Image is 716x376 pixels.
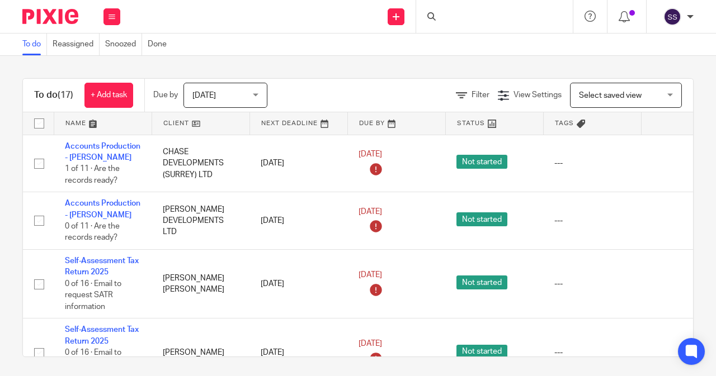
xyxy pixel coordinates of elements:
[153,89,178,101] p: Due by
[456,212,507,226] span: Not started
[152,192,249,250] td: [PERSON_NAME] DEVELOPMENTS LTD
[84,83,133,108] a: + Add task
[249,250,347,318] td: [DATE]
[554,158,630,169] div: ---
[514,91,562,99] span: View Settings
[58,91,73,99] span: (17)
[555,120,574,126] span: Tags
[359,340,382,348] span: [DATE]
[456,345,507,359] span: Not started
[65,142,140,161] a: Accounts Production - [PERSON_NAME]
[65,280,121,311] span: 0 of 16 · Email to request SATR information
[65,222,120,242] span: 0 of 11 · Are the records ready?
[148,34,172,55] a: Done
[359,208,382,216] span: [DATE]
[65,257,139,276] a: Self-Assessment Tax Return 2025
[65,326,139,345] a: Self-Assessment Tax Return 2025
[249,192,347,250] td: [DATE]
[22,34,47,55] a: To do
[456,275,507,289] span: Not started
[22,9,78,24] img: Pixie
[554,347,630,358] div: ---
[105,34,142,55] a: Snoozed
[152,250,249,318] td: [PERSON_NAME] [PERSON_NAME]
[554,215,630,226] div: ---
[663,8,681,26] img: svg%3E
[579,92,642,99] span: Select saved view
[249,135,347,192] td: [DATE]
[34,89,73,101] h1: To do
[472,91,489,99] span: Filter
[65,165,120,184] span: 1 of 11 · Are the records ready?
[359,150,382,158] span: [DATE]
[53,34,100,55] a: Reassigned
[152,135,249,192] td: CHASE DEVELOPMENTS (SURREY) LTD
[554,278,630,289] div: ---
[456,155,507,169] span: Not started
[65,199,140,218] a: Accounts Production - [PERSON_NAME]
[359,271,382,279] span: [DATE]
[192,92,216,99] span: [DATE]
